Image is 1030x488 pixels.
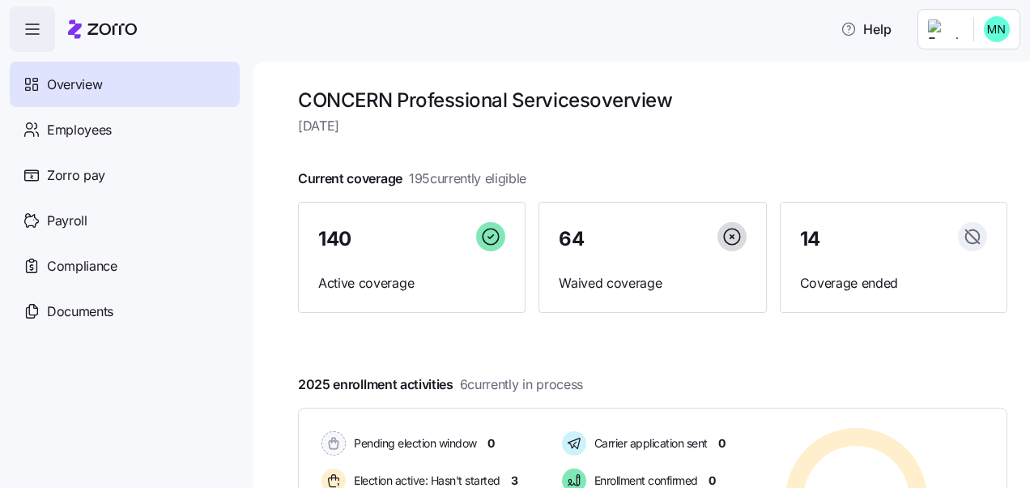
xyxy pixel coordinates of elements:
span: Active coverage [318,273,505,293]
span: 6 currently in process [460,375,583,395]
img: b0ee0d05d7ad5b312d7e0d752ccfd4ca [984,16,1010,42]
span: 64 [559,229,584,249]
span: 14 [800,229,820,249]
span: Coverage ended [800,273,987,293]
span: Help [841,19,892,39]
span: Zorro pay [47,165,105,186]
span: 195 currently eligible [409,169,526,189]
span: Pending election window [349,435,477,452]
span: Carrier application sent [589,435,708,452]
span: Documents [47,302,113,322]
a: Zorro pay [10,152,240,198]
a: Payroll [10,198,240,243]
span: 2025 enrollment activities [298,375,583,395]
span: Overview [47,75,102,95]
span: Current coverage [298,169,526,189]
a: Documents [10,289,240,334]
h1: CONCERN Professional Services overview [298,88,1007,113]
span: [DATE] [298,116,1007,136]
span: Payroll [47,211,87,231]
a: Overview [10,62,240,107]
span: Waived coverage [559,273,746,293]
span: Employees [47,120,112,140]
span: Compliance [47,256,117,276]
img: Employer logo [928,19,960,39]
span: 0 [487,435,495,452]
span: 140 [318,229,351,249]
button: Help [828,13,904,45]
span: 0 [718,435,726,452]
a: Compliance [10,243,240,289]
a: Employees [10,107,240,152]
